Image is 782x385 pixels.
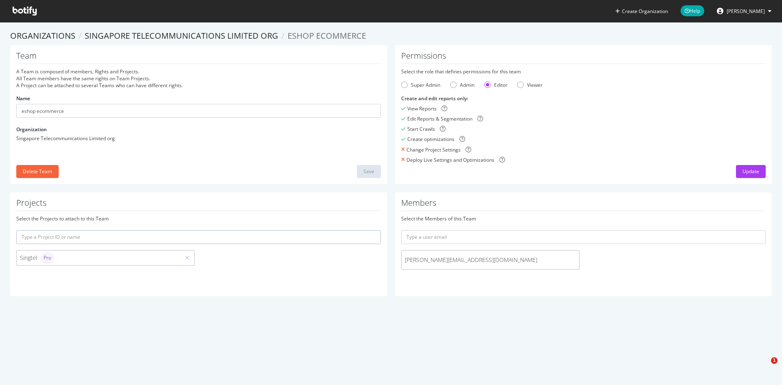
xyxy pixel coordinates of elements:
[494,81,507,88] div: Editor
[23,168,52,175] div: Delete Team
[40,252,55,264] div: brand label
[20,252,177,264] div: Singtel
[450,81,474,88] div: Admin
[405,256,576,264] span: [PERSON_NAME][EMAIL_ADDRESS][DOMAIN_NAME]
[411,81,440,88] div: Super Admin
[16,51,381,64] h1: Team
[357,165,381,178] button: Save
[754,357,774,377] iframe: Intercom live chat
[771,357,778,364] span: 1
[44,255,51,260] span: Pro
[736,165,766,178] button: Update
[407,136,455,143] div: Create optimizations
[16,104,381,118] input: Name
[85,30,278,41] a: Singapore Telecommunications Limited org
[401,95,766,102] div: Create and edit reports only :
[401,51,766,64] h1: Permissions
[615,7,668,15] button: Create Organization
[406,146,461,153] div: Change Project Settings
[401,215,766,222] div: Select the Members of this Team
[727,8,765,15] span: John Hon
[401,81,440,88] div: Super Admin
[16,126,47,133] label: Organization
[407,125,435,132] div: Start Crawls
[407,105,437,112] div: View Reports
[16,230,381,244] input: Type a Project ID or name
[742,168,759,175] div: Update
[16,198,381,211] h1: Projects
[460,81,474,88] div: Admin
[406,156,494,163] div: Deploy Live Settings and Optimizations
[10,30,772,42] ol: breadcrumbs
[10,30,75,41] a: Organizations
[517,81,543,88] div: Viewer
[16,165,59,178] button: Delete Team
[401,68,766,75] div: Select the role that defines permissions for this team
[288,30,366,41] span: eshop ecommerce
[16,215,381,222] div: Select the Projects to attach to this Team
[407,115,472,122] div: Edit Reports & Segmentation
[401,198,766,211] h1: Members
[484,81,507,88] div: Editor
[16,68,381,89] div: A Team is composed of members, Rights and Projects. All Team members have the same rights on Team...
[16,135,381,142] div: Singapore Telecommunications Limited org
[363,168,374,175] div: Save
[16,95,30,102] label: Name
[710,4,778,18] button: [PERSON_NAME]
[401,230,766,244] input: Type a user email
[527,81,543,88] div: Viewer
[681,5,704,16] span: Help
